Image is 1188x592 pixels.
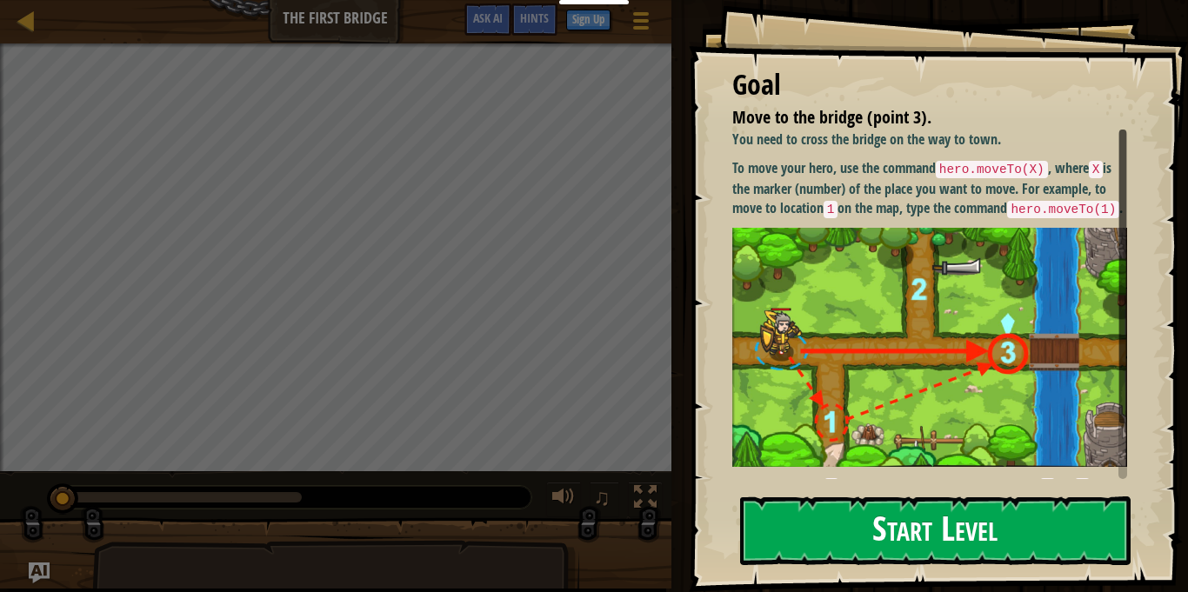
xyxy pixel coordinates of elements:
p: You can also visit and along the way. [732,476,1127,516]
span: Move to the bridge (point 3). [732,105,931,129]
code: 2 [1075,478,1090,496]
button: Toggle fullscreen [628,482,663,517]
img: M7l1b [732,228,1127,467]
div: Goal [732,65,1127,105]
p: You need to cross the bridge on the way to town. [732,130,1127,150]
span: Hints [520,10,549,26]
code: 1 [1040,478,1055,496]
p: To move your hero, use the command , where is the marker (number) of the place you want to move. ... [732,158,1127,219]
button: Adjust volume [546,482,581,517]
button: Ask AI [464,3,511,36]
button: Ask AI [29,562,50,583]
span: ♫ [593,484,611,510]
button: Show game menu [619,3,663,44]
button: Start Level [740,496,1131,565]
button: ♫ [590,482,619,517]
code: X [1089,161,1104,178]
span: Ask AI [473,10,503,26]
code: hero.moveTo(X) [936,161,1048,178]
code: hero.moveTo(1) [1007,201,1119,218]
code: 3 [824,478,839,496]
code: 1 [824,201,838,218]
li: Move to the bridge (point 3). [711,105,1123,130]
strong: Move to location to get to the bridge. [732,476,947,495]
button: Sign Up [566,10,611,30]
